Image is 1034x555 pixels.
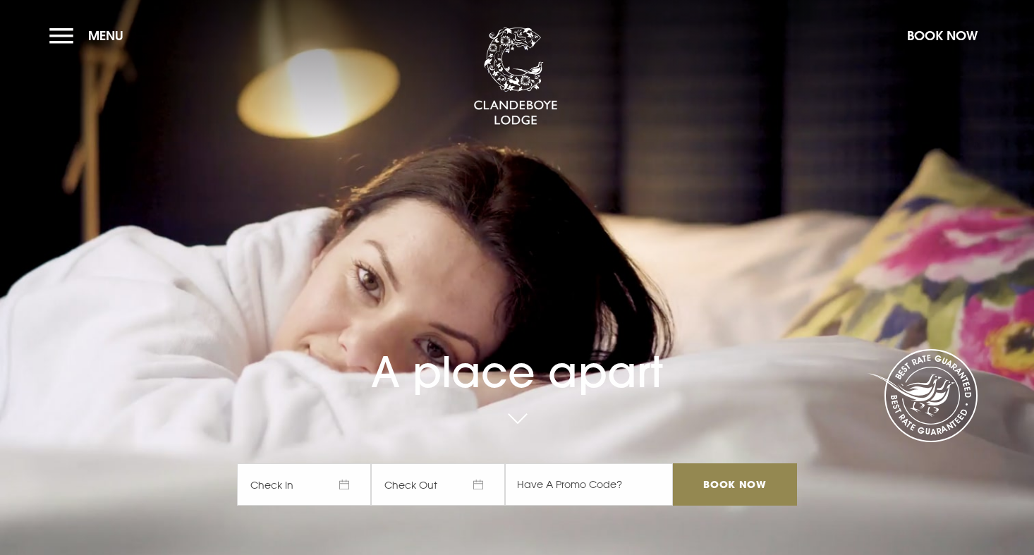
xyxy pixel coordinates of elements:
button: Menu [49,20,130,51]
input: Have A Promo Code? [505,463,673,506]
span: Check In [237,463,371,506]
span: Check Out [371,463,505,506]
span: Menu [88,28,123,44]
button: Book Now [900,20,985,51]
img: Clandeboye Lodge [473,28,558,126]
input: Book Now [673,463,797,506]
h1: A place apart [237,313,797,397]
